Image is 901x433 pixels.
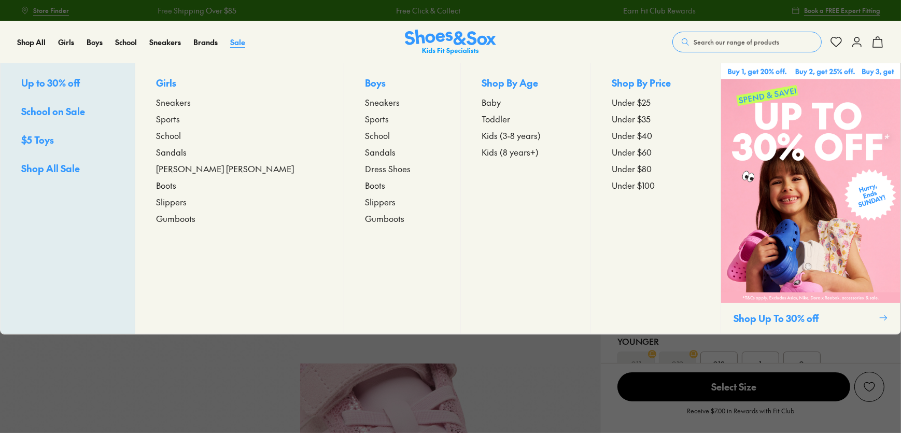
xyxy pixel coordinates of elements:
p: Receive $7.00 in Rewards with Fit Club [687,406,794,425]
span: Under $35 [612,113,651,125]
span: Gumboots [365,212,404,225]
span: Sneakers [149,37,181,47]
span: Kids (3-8 years) [482,129,541,142]
span: Sneakers [156,96,191,108]
span: Under $60 [612,146,652,158]
a: Under $100 [612,179,700,191]
p: Shop By Age [482,76,570,92]
a: Sale [230,37,245,48]
p: Shop By Price [612,76,700,92]
a: Kids (8 years+) [482,146,570,158]
a: School [115,37,137,48]
span: Sandals [156,146,187,158]
span: Gumboots [156,212,195,225]
span: Under $40 [612,129,652,142]
span: Under $80 [612,162,652,175]
span: School [365,129,390,142]
a: Boys [87,37,103,48]
a: Shop All [17,37,46,48]
a: Boots [156,179,323,191]
a: Free Click & Collect [396,5,460,16]
a: Under $80 [612,162,700,175]
span: Brands [193,37,218,47]
span: 1 [759,358,762,370]
a: Boots [365,179,440,191]
button: Add to Wishlist [854,372,884,402]
a: Gumboots [365,212,440,225]
span: School [115,37,137,47]
a: Up to 30% off [21,76,114,92]
p: Girls [156,76,323,92]
span: Select Size [617,372,850,401]
a: School [156,129,323,142]
span: Search our range of products [694,37,779,47]
span: Dress Shoes [365,162,411,175]
span: Boys [87,37,103,47]
a: Slippers [365,195,440,208]
span: School on Sale [21,105,85,118]
img: SNS_WEBASSETS_CollectionHero_1280x1600_3_3cc3cab1-0476-4628-9278-87f58d7d6f8a.png [721,63,900,303]
span: Sports [156,113,180,125]
a: Under $35 [612,113,700,125]
span: Store Finder [33,6,69,15]
span: Toddler [482,113,510,125]
a: School [365,129,440,142]
a: [PERSON_NAME] [PERSON_NAME] [156,162,323,175]
span: School [156,129,181,142]
s: 011 [631,358,641,370]
a: Under $40 [612,129,700,142]
span: [PERSON_NAME] [PERSON_NAME] [156,162,294,175]
a: Sandals [156,146,323,158]
a: Shop All Sale [21,161,114,177]
span: Kids (8 years+) [482,146,539,158]
a: Book a FREE Expert Fitting [792,1,880,20]
span: 2 [800,358,804,370]
span: Slippers [156,195,187,208]
a: Slippers [156,195,323,208]
span: Slippers [365,195,396,208]
a: Store Finder [21,1,69,20]
span: 013 [713,358,725,370]
a: Sandals [365,146,440,158]
span: Under $100 [612,179,655,191]
a: Under $60 [612,146,700,158]
span: Girls [58,37,74,47]
a: Girls [58,37,74,48]
p: Shop Up To 30% off [734,311,875,325]
span: Shop All [17,37,46,47]
span: Sneakers [365,96,400,108]
a: $5 Toys [21,133,114,149]
a: Sneakers [365,96,440,108]
a: School on Sale [21,104,114,120]
a: Sports [156,113,323,125]
p: Boys [365,76,440,92]
a: Dress Shoes [365,162,440,175]
button: Select Size [617,372,850,402]
a: Sneakers [156,96,323,108]
span: Under $25 [612,96,651,108]
span: Shop All Sale [21,162,80,175]
span: Up to 30% off [21,76,80,89]
a: Shop Up To 30% off [721,63,900,334]
span: Boots [156,179,176,191]
a: Under $25 [612,96,700,108]
a: Toddler [482,113,570,125]
s: 012 [671,358,683,370]
a: Gumboots [156,212,323,225]
span: Sports [365,113,389,125]
span: Baby [482,96,501,108]
span: Boots [365,179,385,191]
div: Younger [617,335,884,347]
a: Sneakers [149,37,181,48]
a: Free Shipping Over $85 [157,5,236,16]
a: Shoes & Sox [405,30,496,55]
img: SNS_Logo_Responsive.svg [405,30,496,55]
span: Sale [230,37,245,47]
span: Sandals [365,146,396,158]
a: Kids (3-8 years) [482,129,570,142]
span: Book a FREE Expert Fitting [804,6,880,15]
a: Brands [193,37,218,48]
span: $5 Toys [21,133,54,146]
a: Baby [482,96,570,108]
button: Search our range of products [672,32,822,52]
